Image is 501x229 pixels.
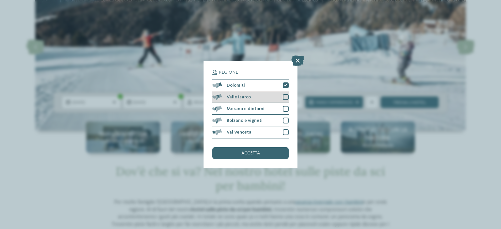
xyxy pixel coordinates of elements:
[241,151,260,155] span: accetta
[227,118,263,123] span: Bolzano e vigneti
[227,83,245,88] span: Dolomiti
[227,95,251,99] span: Valle Isarco
[219,70,238,75] span: Regione
[227,107,265,111] span: Merano e dintorni
[227,130,251,135] span: Val Venosta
